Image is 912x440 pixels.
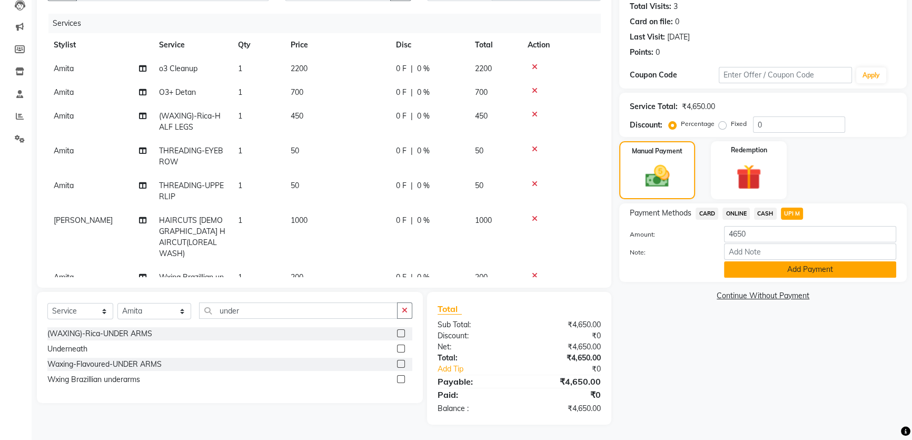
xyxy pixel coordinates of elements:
[54,272,74,282] span: Amita
[724,243,896,260] input: Add Note
[238,216,242,225] span: 1
[475,111,488,121] span: 450
[630,70,719,81] div: Coupon Code
[47,344,87,355] div: Underneath
[731,145,767,155] label: Redemption
[417,145,430,157] span: 0 %
[430,388,519,401] div: Paid:
[681,119,715,129] label: Percentage
[475,181,483,190] span: 50
[159,87,196,97] span: O3+ Detan
[430,341,519,353] div: Net:
[291,64,308,73] span: 2200
[232,33,284,57] th: Qty
[284,33,390,57] th: Price
[475,272,488,282] span: 200
[475,64,492,73] span: 2200
[54,146,74,155] span: Amita
[396,180,407,191] span: 0 F
[411,180,413,191] span: |
[430,319,519,330] div: Sub Total:
[54,64,74,73] span: Amita
[630,120,662,131] div: Discount:
[475,216,492,225] span: 1000
[396,111,407,122] span: 0 F
[47,328,152,339] div: (WAXING)-Rica-UNDER ARMS
[519,341,609,353] div: ₹4,650.00
[238,87,242,97] span: 1
[719,67,852,83] input: Enter Offer / Coupon Code
[411,63,413,74] span: |
[519,353,609,364] div: ₹4,650.00
[238,64,242,73] span: 1
[396,272,407,283] span: 0 F
[417,215,430,226] span: 0 %
[475,87,488,97] span: 700
[781,208,804,220] span: UPI M
[411,111,413,122] span: |
[238,146,242,155] span: 1
[469,33,521,57] th: Total
[396,87,407,98] span: 0 F
[630,208,691,219] span: Payment Methods
[238,111,242,121] span: 1
[396,145,407,157] span: 0 F
[411,215,413,226] span: |
[411,272,413,283] span: |
[411,145,413,157] span: |
[48,14,609,33] div: Services
[291,272,303,282] span: 200
[728,161,769,193] img: _gift.svg
[47,359,162,370] div: Waxing-Flavoured-UNDER ARMS
[696,208,718,220] span: CARD
[199,302,397,319] input: Search or Scan
[417,180,430,191] span: 0 %
[638,162,677,190] img: _cash.svg
[430,403,519,414] div: Balance :
[475,146,483,155] span: 50
[159,64,197,73] span: o3 Cleanup
[519,330,609,341] div: ₹0
[722,208,750,220] span: ONLINE
[430,353,519,364] div: Total:
[656,47,660,58] div: 0
[667,32,690,43] div: [DATE]
[159,111,221,132] span: (WAXING)-Rica-HALF LEGS
[47,374,140,385] div: Wxing Brazillian underarms
[630,1,671,12] div: Total Visits:
[519,403,609,414] div: ₹4,650.00
[534,364,609,375] div: ₹0
[675,16,679,27] div: 0
[291,111,303,121] span: 450
[630,101,678,112] div: Service Total:
[430,375,519,388] div: Payable:
[291,216,308,225] span: 1000
[54,111,74,121] span: Amita
[153,33,232,57] th: Service
[159,216,225,258] span: HAIRCUTS [DEMOGRAPHIC_DATA] HAIRCUT(LOREAL WASH)
[731,119,747,129] label: Fixed
[630,47,653,58] div: Points:
[159,146,223,167] span: THREADING-EYEBROW
[54,87,74,97] span: Amita
[521,33,601,57] th: Action
[417,87,430,98] span: 0 %
[673,1,678,12] div: 3
[430,364,534,375] a: Add Tip
[417,272,430,283] span: 0 %
[519,375,609,388] div: ₹4,650.00
[430,330,519,341] div: Discount:
[291,181,299,190] span: 50
[632,146,682,156] label: Manual Payment
[396,63,407,74] span: 0 F
[159,272,224,293] span: Wxing Brazillian underarms
[622,248,716,257] label: Note:
[754,208,777,220] span: CASH
[396,215,407,226] span: 0 F
[724,226,896,242] input: Amount
[622,230,716,239] label: Amount:
[47,33,153,57] th: Stylist
[390,33,469,57] th: Disc
[621,290,905,301] a: Continue Without Payment
[630,32,665,43] div: Last Visit:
